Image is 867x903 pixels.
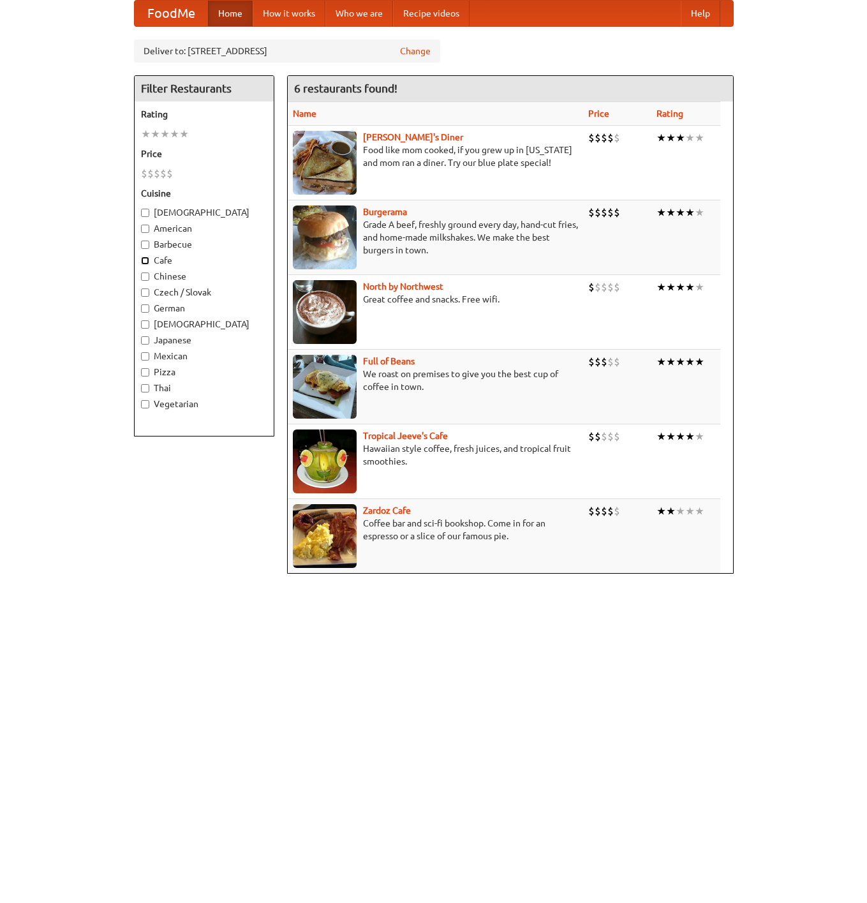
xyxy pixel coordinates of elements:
[208,1,253,26] a: Home
[607,429,614,444] li: $
[141,108,267,121] h5: Rating
[685,355,695,369] li: ★
[676,429,685,444] li: ★
[135,76,274,101] h4: Filter Restaurants
[141,366,267,378] label: Pizza
[607,504,614,518] li: $
[141,350,267,362] label: Mexican
[695,355,704,369] li: ★
[141,382,267,394] label: Thai
[607,205,614,220] li: $
[134,40,440,63] div: Deliver to: [STREET_ADDRESS]
[685,205,695,220] li: ★
[293,108,316,119] a: Name
[293,293,578,306] p: Great coffee and snacks. Free wifi.
[293,368,578,393] p: We roast on premises to give you the best cup of coffee in town.
[614,504,620,518] li: $
[293,504,357,568] img: zardoz.jpg
[141,286,267,299] label: Czech / Slovak
[293,442,578,468] p: Hawaiian style coffee, fresh juices, and tropical fruit smoothies.
[154,167,160,181] li: $
[595,280,601,294] li: $
[170,127,179,141] li: ★
[141,257,149,265] input: Cafe
[141,384,149,392] input: Thai
[656,429,666,444] li: ★
[293,205,357,269] img: burgerama.jpg
[588,355,595,369] li: $
[595,504,601,518] li: $
[601,429,607,444] li: $
[666,131,676,145] li: ★
[685,131,695,145] li: ★
[666,355,676,369] li: ★
[141,238,267,251] label: Barbecue
[293,280,357,344] img: north.jpg
[141,320,149,329] input: [DEMOGRAPHIC_DATA]
[588,108,609,119] a: Price
[681,1,720,26] a: Help
[588,504,595,518] li: $
[656,131,666,145] li: ★
[293,144,578,169] p: Food like mom cooked, if you grew up in [US_STATE] and mom ran a diner. Try our blue plate special!
[595,131,601,145] li: $
[135,1,208,26] a: FoodMe
[141,241,149,249] input: Barbecue
[601,355,607,369] li: $
[141,288,149,297] input: Czech / Slovak
[141,206,267,219] label: [DEMOGRAPHIC_DATA]
[294,82,397,94] ng-pluralize: 6 restaurants found!
[141,187,267,200] h5: Cuisine
[666,205,676,220] li: ★
[393,1,470,26] a: Recipe videos
[588,205,595,220] li: $
[588,429,595,444] li: $
[601,131,607,145] li: $
[601,280,607,294] li: $
[141,254,267,267] label: Cafe
[363,132,463,142] a: [PERSON_NAME]'s Diner
[695,280,704,294] li: ★
[141,222,267,235] label: American
[141,167,147,181] li: $
[676,280,685,294] li: ★
[141,209,149,217] input: [DEMOGRAPHIC_DATA]
[695,504,704,518] li: ★
[588,131,595,145] li: $
[363,356,415,366] a: Full of Beans
[656,108,683,119] a: Rating
[588,280,595,294] li: $
[363,281,443,292] a: North by Northwest
[141,352,149,361] input: Mexican
[293,517,578,542] p: Coffee bar and sci-fi bookshop. Come in for an espresso or a slice of our famous pie.
[607,131,614,145] li: $
[293,218,578,257] p: Grade A beef, freshly ground every day, hand-cut fries, and home-made milkshakes. We make the bes...
[685,280,695,294] li: ★
[363,207,407,217] a: Burgerama
[363,505,411,516] a: Zardoz Cafe
[614,429,620,444] li: $
[151,127,160,141] li: ★
[666,429,676,444] li: ★
[293,429,357,493] img: jeeves.jpg
[595,429,601,444] li: $
[141,147,267,160] h5: Price
[179,127,189,141] li: ★
[141,272,149,281] input: Chinese
[160,127,170,141] li: ★
[695,205,704,220] li: ★
[141,225,149,233] input: American
[695,429,704,444] li: ★
[147,167,154,181] li: $
[614,280,620,294] li: $
[141,304,149,313] input: German
[614,205,620,220] li: $
[253,1,325,26] a: How it works
[167,167,173,181] li: $
[614,131,620,145] li: $
[141,334,267,347] label: Japanese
